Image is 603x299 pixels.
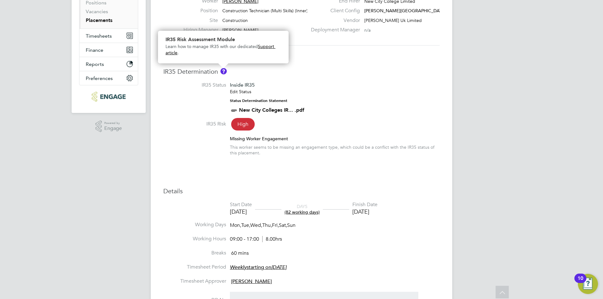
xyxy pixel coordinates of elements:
[163,187,440,195] h3: Details
[281,204,323,215] div: DAYS
[104,126,122,131] span: Engage
[92,92,125,102] img: ncclondon-logo-retina.png
[163,250,226,256] label: Breaks
[86,61,104,67] span: Reports
[231,118,255,131] span: High
[241,222,250,228] span: Tue,
[352,208,378,215] div: [DATE]
[279,222,287,228] span: Sat,
[183,17,218,24] label: Site
[163,264,226,270] label: Timesheet Period
[230,264,286,270] span: starting on
[231,278,272,285] span: [PERSON_NAME]
[239,107,304,113] a: New City Colleges IR... .pdf
[231,250,249,256] span: 60 mins
[364,27,371,33] span: n/a
[166,36,235,42] strong: IR35 Risk Assessment Module
[163,236,226,242] label: Working Hours
[230,89,251,94] a: Edit Status
[364,18,422,23] span: [PERSON_NAME] Uk Limited
[230,236,282,243] div: 09:00 - 17:00
[230,136,440,141] div: Missing Worker Engagement
[230,144,440,156] div: This worker seems to be missing an engagement type, which could be a conflict with the IR35 statu...
[307,27,360,33] label: Deployment Manager
[230,208,252,215] div: [DATE]
[222,18,248,23] span: Construction
[222,8,308,13] span: Construction Technician (Multi Skills) (Inner)
[163,278,226,285] label: Timesheet Approver
[163,222,226,228] label: Working Days
[230,201,252,208] div: Start Date
[272,222,279,228] span: Fri,
[220,68,227,74] button: About IR35
[163,82,226,88] label: IR35 Status
[86,47,103,53] span: Finance
[86,75,113,81] span: Preferences
[86,8,108,14] a: Vacancies
[262,222,272,228] span: Thu,
[250,222,262,228] span: Wed,
[183,8,218,14] label: Position
[230,264,247,270] em: Weekly
[230,222,241,228] span: Mon,
[183,27,218,33] label: Hiring Manager
[352,201,378,208] div: Finish Date
[79,92,138,102] a: Go to home page
[364,8,446,13] span: [PERSON_NAME][GEOGRAPHIC_DATA]
[86,17,112,23] a: Placements
[307,8,360,14] label: Client Config
[230,82,255,88] span: Inside IR35
[578,278,583,286] div: 10
[177,50,179,56] span: .
[166,44,258,49] span: Learn how to manage IR35 with our dedicated
[578,274,598,294] button: Open Resource Center, 10 new notifications
[158,31,289,63] div: About IR35
[287,222,296,228] span: Sun
[271,264,286,270] em: [DATE]
[285,209,320,215] span: (82 working days)
[104,120,122,126] span: Powered by
[163,67,440,76] h3: IR35 Determination
[86,33,112,39] span: Timesheets
[230,99,287,103] strong: Status Determination Statement
[307,17,360,24] label: Vendor
[222,27,258,33] span: [PERSON_NAME]
[262,236,282,242] span: 8.00hrs
[163,121,226,127] label: IR35 Risk
[166,44,275,56] a: Support article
